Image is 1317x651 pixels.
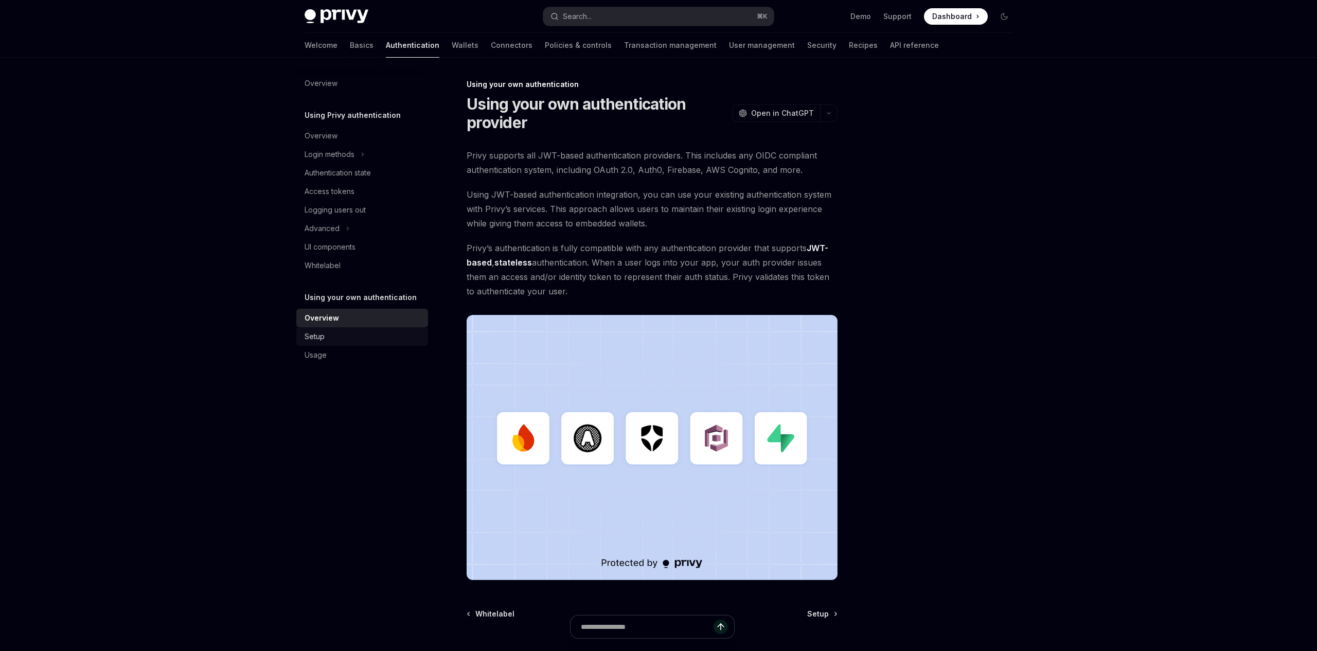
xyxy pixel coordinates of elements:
button: Toggle dark mode [996,8,1012,25]
input: Ask a question... [581,615,714,638]
a: Dashboard [924,8,988,25]
button: Toggle Advanced section [296,219,428,238]
a: Usage [296,346,428,364]
span: Open in ChatGPT [751,108,814,118]
div: UI components [305,241,355,253]
a: Overview [296,309,428,327]
a: Overview [296,127,428,145]
a: Authentication [386,33,439,58]
div: Setup [305,330,325,343]
button: Toggle Login methods section [296,145,428,164]
span: Using JWT-based authentication integration, you can use your existing authentication system with ... [467,187,838,231]
a: User management [729,33,795,58]
a: Whitelabel [296,256,428,275]
a: Security [807,33,837,58]
div: Authentication state [305,167,371,179]
a: Policies & controls [545,33,612,58]
span: Privy’s authentication is fully compatible with any authentication provider that supports , authe... [467,241,838,298]
div: Overview [305,312,339,324]
button: Open in ChatGPT [732,104,820,122]
a: stateless [494,257,532,268]
a: Logging users out [296,201,428,219]
span: Whitelabel [475,609,514,619]
span: Privy supports all JWT-based authentication providers. This includes any OIDC compliant authentic... [467,148,838,177]
a: Basics [350,33,373,58]
a: Connectors [491,33,532,58]
h5: Using your own authentication [305,291,417,304]
div: Login methods [305,148,354,161]
div: Search... [563,10,592,23]
div: Overview [305,130,337,142]
span: Setup [807,609,829,619]
a: Transaction management [624,33,717,58]
div: Usage [305,349,327,361]
a: Authentication state [296,164,428,182]
a: Welcome [305,33,337,58]
a: Recipes [849,33,878,58]
a: Access tokens [296,182,428,201]
button: Open search [543,7,774,26]
h5: Using Privy authentication [305,109,401,121]
button: Send message [714,620,728,634]
a: UI components [296,238,428,256]
a: Whitelabel [468,609,514,619]
a: API reference [890,33,939,58]
a: Setup [296,327,428,346]
span: ⌘ K [757,12,768,21]
a: Demo [850,11,871,22]
img: dark logo [305,9,368,24]
a: Overview [296,74,428,93]
div: Access tokens [305,185,354,198]
a: Support [883,11,912,22]
div: Overview [305,77,337,90]
div: Logging users out [305,204,366,216]
h1: Using your own authentication provider [467,95,728,132]
div: Whitelabel [305,259,341,272]
div: Advanced [305,222,340,235]
a: Wallets [452,33,478,58]
a: Setup [807,609,837,619]
img: JWT-based auth splash [467,315,838,580]
span: Dashboard [932,11,972,22]
div: Using your own authentication [467,79,838,90]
